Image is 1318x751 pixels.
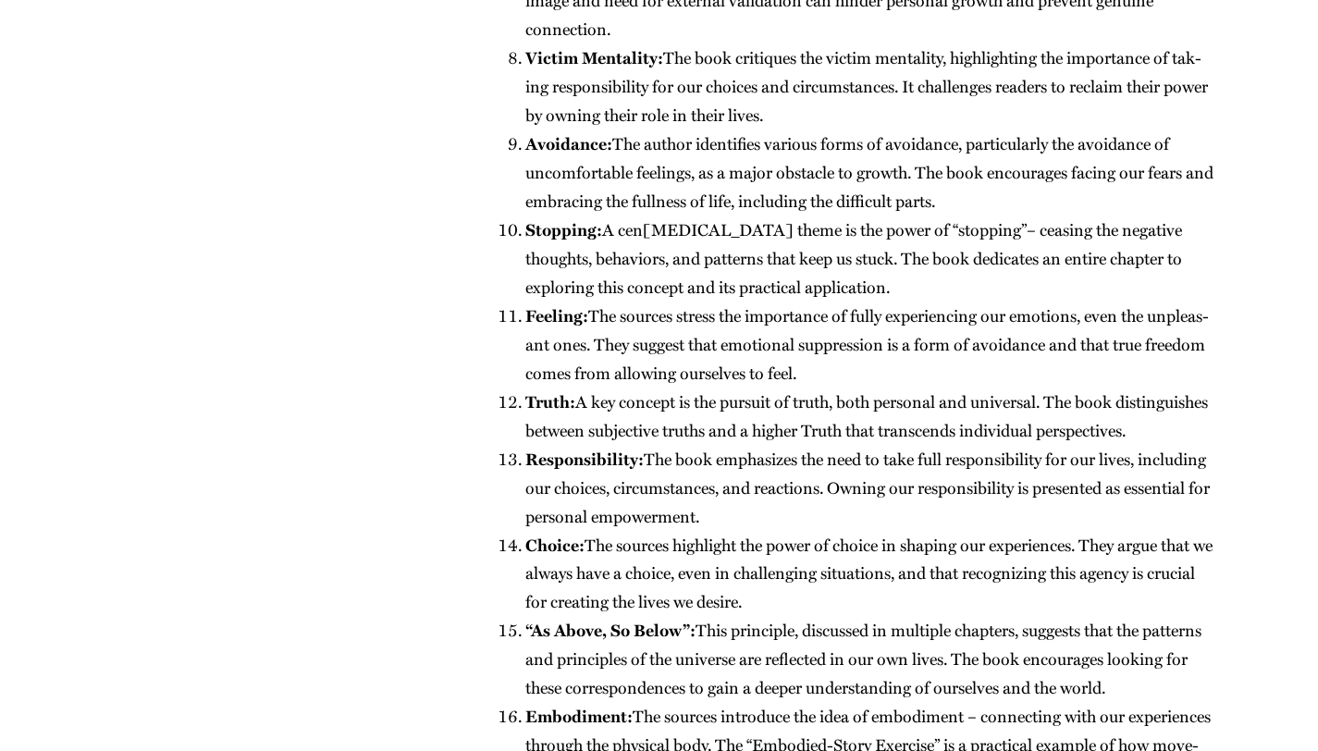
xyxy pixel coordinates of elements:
[525,389,575,413] strong: Truth:
[525,43,1213,129] li: The book cri­tiques the vic­tim men­tal­i­ty, high­light­ing the impor­tance of tak­ing respon­si...
[525,388,1213,445] li: A key con­cept is the pur­suit of truth, both per­son­al and uni­ver­sal. The book dis­tin­guish­...
[525,618,696,642] strong: “As Above, So Below”:
[525,445,1213,531] li: The book empha­sizes the need to take full respon­si­bil­i­ty for our lives, includ­ing our choic...
[525,217,602,241] strong: Stop­ping:
[525,129,1213,215] li: The author iden­ti­fies var­i­ous forms of avoid­ance, par­tic­u­lar­ly the avoid­ance of uncom­f...
[525,302,1213,388] li: The sources stress the impor­tance of ful­ly expe­ri­enc­ing our emo­tions, even the unpleas­ant ...
[525,531,1213,617] li: The sources high­light the pow­er of choice in shap­ing our expe­ri­ences. They argue that we alw...
[525,704,633,728] strong: Embod­i­ment:
[525,616,1213,702] li: This prin­ci­ple, dis­cussed in mul­ti­ple chap­ters, sug­gests that the pat­terns and prin­ci­pl...
[525,533,585,557] strong: Choice:
[525,215,1213,302] li: A cen­[MEDICAL_DATA] theme is the pow­er of “stop­ping”– ceas­ing the neg­a­tive thoughts, behav­...
[525,447,644,471] strong: Respon­si­bil­i­ty:
[525,303,588,327] strong: Feel­ing:
[525,131,612,155] strong: Avoid­ance:
[525,45,663,69] strong: Vic­tim Men­tal­i­ty:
